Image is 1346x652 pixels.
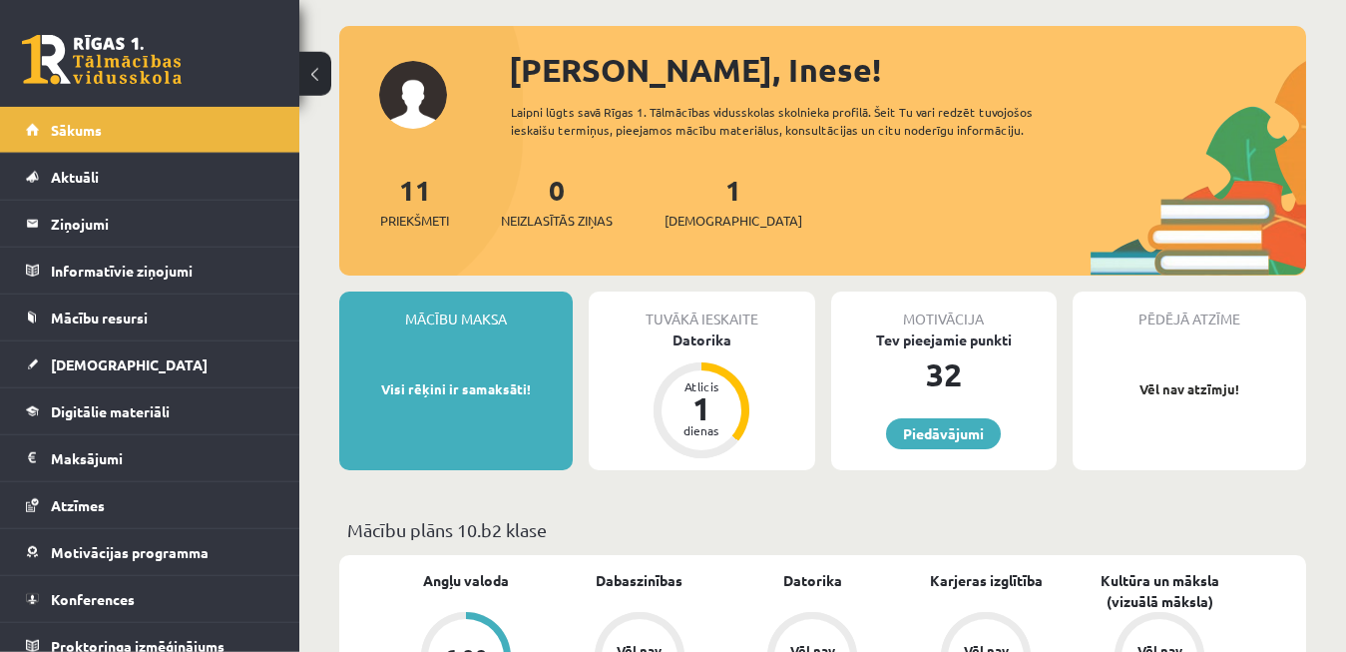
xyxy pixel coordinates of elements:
span: Konferences [51,590,135,608]
a: Mācību resursi [26,295,274,340]
div: Tuvākā ieskaite [589,292,814,329]
p: Visi rēķini ir samaksāti! [349,379,563,399]
div: Motivācija [831,292,1057,329]
a: Karjeras izglītība [930,570,1043,591]
a: Maksājumi [26,435,274,481]
legend: Informatīvie ziņojumi [51,248,274,294]
a: Konferences [26,576,274,622]
a: Dabaszinības [596,570,682,591]
a: Kultūra un māksla (vizuālā māksla) [1073,570,1246,612]
span: Atzīmes [51,496,105,514]
a: Motivācijas programma [26,529,274,575]
div: 1 [672,392,731,424]
div: Datorika [589,329,814,350]
a: Aktuāli [26,154,274,200]
div: [PERSON_NAME], Inese! [509,46,1306,94]
a: Datorika Atlicis 1 dienas [589,329,814,461]
span: Mācību resursi [51,309,148,326]
span: Neizlasītās ziņas [501,211,613,231]
div: Laipni lūgts savā Rīgas 1. Tālmācības vidusskolas skolnieka profilā. Šeit Tu vari redzēt tuvojošo... [511,103,1091,139]
a: Digitālie materiāli [26,388,274,434]
a: Angļu valoda [423,570,509,591]
span: [DEMOGRAPHIC_DATA] [51,355,208,373]
span: Sākums [51,121,102,139]
a: 1[DEMOGRAPHIC_DATA] [665,172,802,231]
a: Datorika [783,570,842,591]
div: dienas [672,424,731,436]
a: [DEMOGRAPHIC_DATA] [26,341,274,387]
span: Digitālie materiāli [51,402,170,420]
div: 32 [831,350,1057,398]
p: Vēl nav atzīmju! [1083,379,1296,399]
legend: Maksājumi [51,435,274,481]
div: Atlicis [672,380,731,392]
span: [DEMOGRAPHIC_DATA] [665,211,802,231]
span: Priekšmeti [380,211,449,231]
a: Atzīmes [26,482,274,528]
a: 11Priekšmeti [380,172,449,231]
a: Rīgas 1. Tālmācības vidusskola [22,35,182,85]
a: Informatīvie ziņojumi [26,248,274,294]
p: Mācību plāns 10.b2 klase [347,516,1298,543]
div: Mācību maksa [339,292,573,329]
span: Motivācijas programma [51,543,209,561]
a: Sākums [26,107,274,153]
span: Aktuāli [51,168,99,186]
legend: Ziņojumi [51,201,274,247]
a: 0Neizlasītās ziņas [501,172,613,231]
a: Piedāvājumi [886,418,1001,449]
a: Ziņojumi [26,201,274,247]
div: Pēdējā atzīme [1073,292,1306,329]
div: Tev pieejamie punkti [831,329,1057,350]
